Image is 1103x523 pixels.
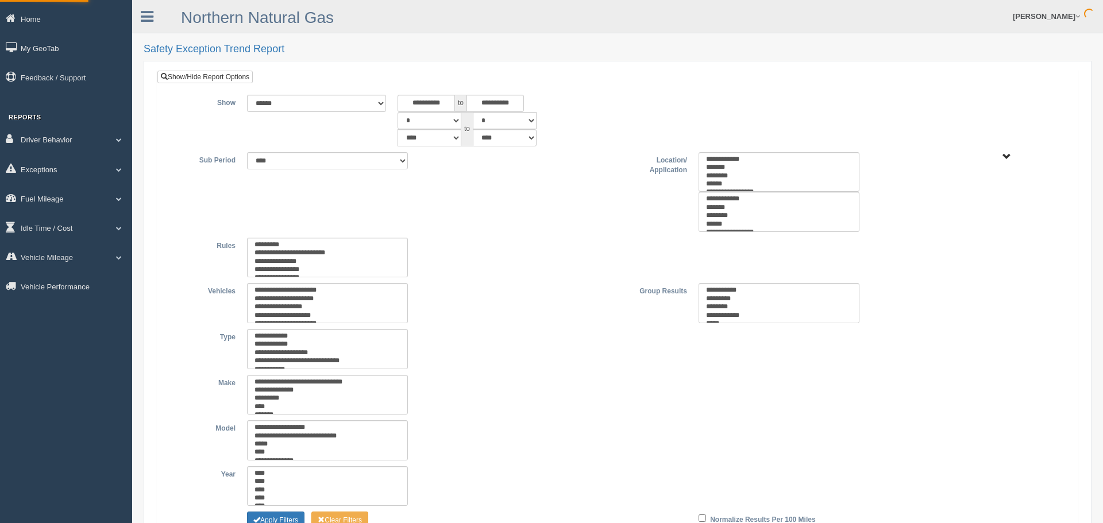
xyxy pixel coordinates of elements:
[166,420,241,434] label: Model
[461,112,473,146] span: to
[455,95,466,112] span: to
[166,375,241,389] label: Make
[618,152,693,176] label: Location/ Application
[166,329,241,343] label: Type
[166,466,241,480] label: Year
[144,44,1092,55] h2: Safety Exception Trend Report
[157,71,253,83] a: Show/Hide Report Options
[166,238,241,251] label: Rules
[618,283,693,297] label: Group Results
[166,95,241,109] label: Show
[181,9,334,26] a: Northern Natural Gas
[166,152,241,166] label: Sub Period
[166,283,241,297] label: Vehicles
